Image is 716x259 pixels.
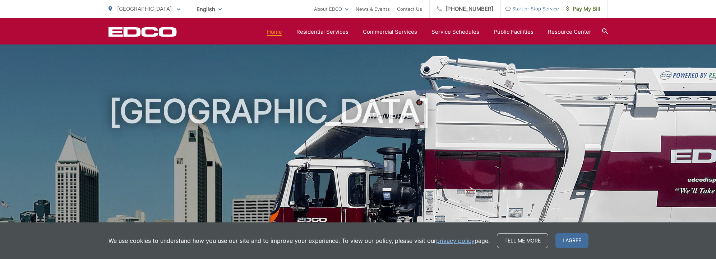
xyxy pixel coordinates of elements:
[548,28,591,36] a: Resource Center
[267,28,282,36] a: Home
[431,28,479,36] a: Service Schedules
[191,3,227,15] span: English
[497,233,548,248] a: Tell me more
[436,236,475,245] a: privacy policy
[314,5,348,13] a: About EDCO
[555,233,588,248] span: I agree
[566,5,600,13] span: Pay My Bill
[397,5,422,13] a: Contact Us
[363,28,417,36] a: Commercial Services
[494,28,533,36] a: Public Facilities
[296,28,348,36] a: Residential Services
[108,236,490,245] p: We use cookies to understand how you use our site and to improve your experience. To view our pol...
[356,5,390,13] a: News & Events
[117,5,172,12] span: [GEOGRAPHIC_DATA]
[108,27,177,37] a: EDCD logo. Return to the homepage.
